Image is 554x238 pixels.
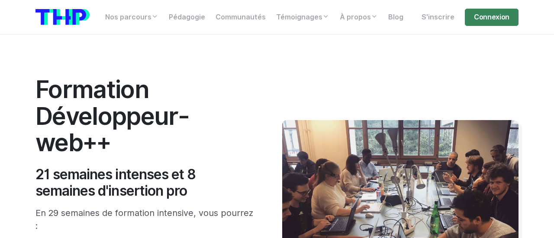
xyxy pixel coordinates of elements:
p: En 29 semaines de formation intensive, vous pourrez : [35,206,256,232]
a: Pédagogie [164,9,210,26]
a: Nos parcours [100,9,164,26]
a: Connexion [465,9,519,26]
a: À propos [335,9,383,26]
a: Communautés [210,9,271,26]
h2: 21 semaines intenses et 8 semaines d'insertion pro [35,166,256,200]
a: Témoignages [271,9,335,26]
a: Blog [383,9,409,26]
a: S'inscrire [416,9,460,26]
img: logo [35,9,90,25]
h1: Formation Développeur-web++ [35,76,256,156]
